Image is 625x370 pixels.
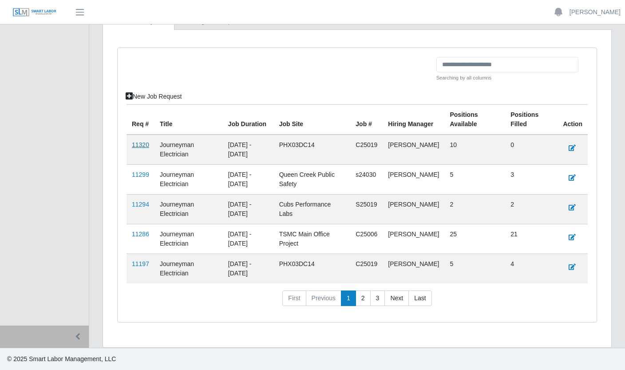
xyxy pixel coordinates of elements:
[274,224,351,254] td: TSMC Main Office Project
[444,104,505,135] th: Positions Available
[350,164,383,194] td: s24030
[436,74,578,82] small: Searching by all columns
[350,254,383,283] td: C25019
[127,290,588,314] nav: pagination
[505,135,558,165] td: 0
[444,224,505,254] td: 25
[383,135,444,165] td: [PERSON_NAME]
[274,104,351,135] th: job site
[505,194,558,224] td: 2
[154,224,223,254] td: Journeyman Electrician
[223,224,274,254] td: [DATE] - [DATE]
[570,8,621,17] a: [PERSON_NAME]
[154,164,223,194] td: Journeyman Electrician
[356,290,371,306] a: 2
[384,290,409,306] a: Next
[350,104,383,135] th: Job #
[444,254,505,283] td: 5
[274,164,351,194] td: Queen Creek Public Safety
[223,164,274,194] td: [DATE] - [DATE]
[7,355,116,362] span: © 2025 Smart Labor Management, LLC
[274,254,351,283] td: PHX03DC14
[408,290,431,306] a: Last
[383,104,444,135] th: Hiring Manager
[132,201,149,208] a: 11294
[274,194,351,224] td: Cubs Performance Labs
[383,164,444,194] td: [PERSON_NAME]
[223,194,274,224] td: [DATE] - [DATE]
[505,254,558,283] td: 4
[505,104,558,135] th: Positions Filled
[341,290,356,306] a: 1
[558,104,588,135] th: Action
[350,224,383,254] td: C25006
[350,135,383,165] td: C25019
[154,104,223,135] th: Title
[223,104,274,135] th: Job Duration
[444,164,505,194] td: 5
[132,171,149,178] a: 11299
[223,135,274,165] td: [DATE] - [DATE]
[120,89,188,104] a: New Job Request
[505,164,558,194] td: 3
[12,8,57,17] img: SLM Logo
[132,260,149,267] a: 11197
[132,231,149,238] a: 11286
[350,194,383,224] td: S25019
[132,141,149,148] a: 11320
[444,194,505,224] td: 2
[154,135,223,165] td: Journeyman Electrician
[383,254,444,283] td: [PERSON_NAME]
[505,224,558,254] td: 21
[274,135,351,165] td: PHX03DC14
[154,194,223,224] td: Journeyman Electrician
[370,290,385,306] a: 3
[223,254,274,283] td: [DATE] - [DATE]
[127,104,154,135] th: Req #
[383,194,444,224] td: [PERSON_NAME]
[383,224,444,254] td: [PERSON_NAME]
[444,135,505,165] td: 10
[154,254,223,283] td: Journeyman Electrician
